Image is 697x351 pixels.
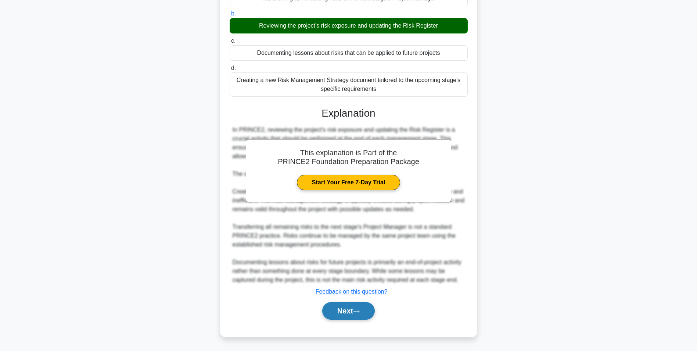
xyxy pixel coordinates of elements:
[230,72,468,97] div: Creating a new Risk Management Strategy document tailored to the upcoming stage's specific requir...
[231,65,236,71] span: d.
[231,10,236,17] span: b.
[316,288,388,295] a: Feedback on this question?
[322,302,375,320] button: Next
[233,125,465,284] div: In PRINCE2, reviewing the project's risk exposure and updating the Risk Register is a crucial act...
[230,45,468,61] div: Documenting lessons about risks that can be applied to future projects
[234,107,463,120] h3: Explanation
[231,38,236,44] span: c.
[230,18,468,33] div: Reviewing the project's risk exposure and updating the Risk Register
[297,175,400,190] a: Start Your Free 7-Day Trial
